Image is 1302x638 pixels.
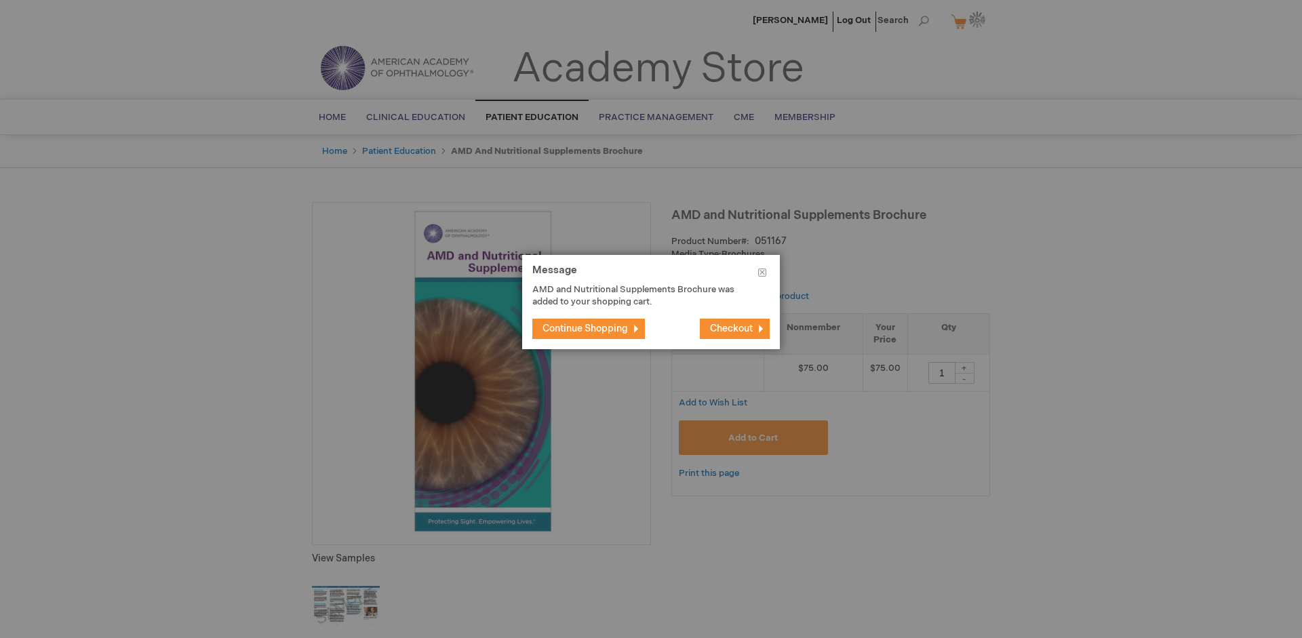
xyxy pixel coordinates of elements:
[532,265,770,283] h1: Message
[532,283,749,308] p: AMD and Nutritional Supplements Brochure was added to your shopping cart.
[532,319,645,339] button: Continue Shopping
[700,319,770,339] button: Checkout
[542,323,628,334] span: Continue Shopping
[710,323,753,334] span: Checkout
